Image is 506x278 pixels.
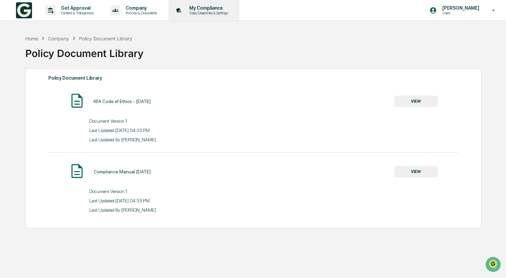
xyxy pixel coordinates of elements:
[120,11,160,15] p: Policies & Documents
[89,198,253,203] div: Last Updated: [DATE] 04:35 PM
[56,11,97,15] p: Content & Transactions
[48,85,54,90] div: 🗄️
[13,84,43,91] span: Preclearance
[113,53,121,61] button: Start new chat
[7,14,121,25] p: How can we help?
[485,256,503,274] iframe: Open customer support
[7,85,12,90] div: 🖐️
[394,166,438,177] button: VIEW
[7,97,12,103] div: 🔎
[47,113,81,118] a: Powered byPylon
[184,5,231,11] p: My Compliance
[13,97,42,103] span: Data Lookup
[79,36,132,41] div: Policy Document Library
[25,36,38,41] div: Home
[184,11,231,15] p: Data, Deadlines & Settings
[7,51,19,63] img: 1746055101610-c473b297-6a78-478c-a979-82029cc54cd1
[89,137,253,142] div: Last Updated By: [PERSON_NAME]
[394,96,438,107] button: VIEW
[23,58,84,63] div: We're available if you need us!
[48,36,69,41] div: Company
[46,81,85,93] a: 🗄️Attestations
[69,92,85,109] img: Document Icon
[89,189,253,194] div: Document Version: 1
[56,5,97,11] p: Get Approval
[4,81,46,93] a: 🖐️Preclearance
[437,11,482,15] p: Users
[48,74,458,82] div: Policy Document Library
[94,99,151,104] div: KFA Code of Ethics - [DATE]
[89,118,253,124] div: Document Version: 1
[437,5,482,11] p: [PERSON_NAME]
[94,169,151,174] div: Compliance Manual [DATE]
[16,2,32,18] img: logo
[69,163,85,179] img: Document Icon
[4,94,45,106] a: 🔎Data Lookup
[66,113,81,118] span: Pylon
[55,84,83,91] span: Attestations
[23,51,109,58] div: Start new chat
[25,42,481,59] div: Policy Document Library
[89,128,253,133] div: Last Updated: [DATE] 04:35 PM
[120,5,160,11] p: Company
[89,207,253,213] div: Last Updated By: [PERSON_NAME]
